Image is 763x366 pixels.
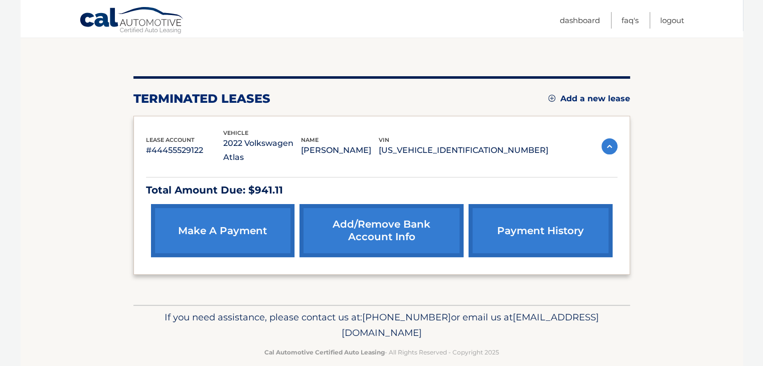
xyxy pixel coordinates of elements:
[362,311,451,323] span: [PHONE_NUMBER]
[560,12,600,29] a: Dashboard
[223,136,301,164] p: 2022 Volkswagen Atlas
[301,143,379,157] p: [PERSON_NAME]
[379,136,389,143] span: vin
[301,136,319,143] span: name
[622,12,639,29] a: FAQ's
[660,12,684,29] a: Logout
[548,95,555,102] img: add.svg
[140,347,624,357] p: - All Rights Reserved - Copyright 2025
[469,204,612,257] a: payment history
[379,143,548,157] p: [US_VEHICLE_IDENTIFICATION_NUMBER]
[548,94,630,104] a: Add a new lease
[146,181,618,199] p: Total Amount Due: $941.11
[223,129,248,136] span: vehicle
[133,91,270,106] h2: terminated leases
[79,7,185,36] a: Cal Automotive
[264,348,385,356] strong: Cal Automotive Certified Auto Leasing
[299,204,464,257] a: Add/Remove bank account info
[140,309,624,341] p: If you need assistance, please contact us at: or email us at
[601,138,618,154] img: accordion-active.svg
[151,204,294,257] a: make a payment
[146,136,195,143] span: lease account
[146,143,224,157] p: #44455529122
